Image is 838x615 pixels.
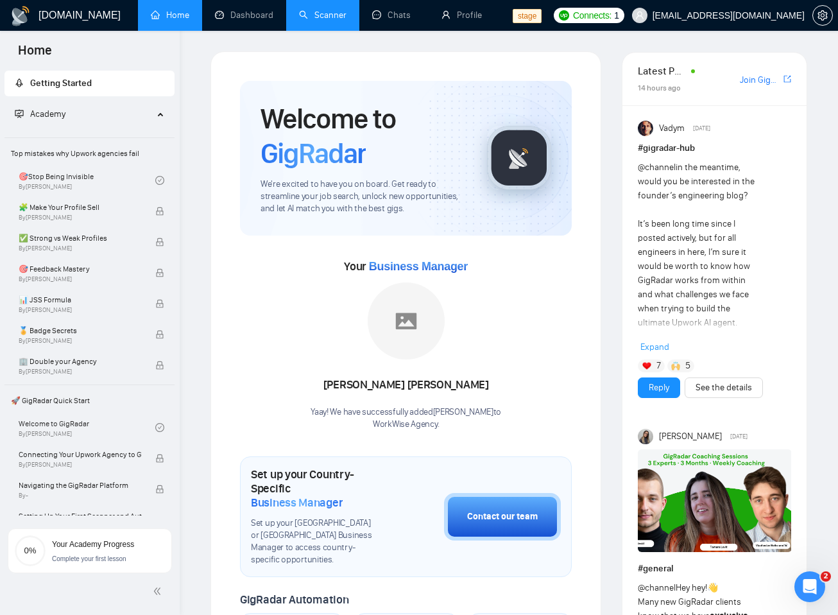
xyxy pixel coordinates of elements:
[19,214,142,221] span: By [PERSON_NAME]
[783,73,791,85] a: export
[215,10,273,21] a: dashboardDashboard
[4,71,175,96] li: Getting Started
[261,178,466,215] span: We're excited to have you on board. Get ready to streamline your job search, unlock new opportuni...
[19,337,142,345] span: By [PERSON_NAME]
[6,141,173,166] span: Top mistakes why Upwork agencies fail
[19,166,155,195] a: 🎯Stop Being InvisibleBy[PERSON_NAME]
[15,108,65,119] span: Academy
[155,299,164,308] span: lock
[513,9,542,23] span: stage
[671,361,680,370] img: 🙌
[794,571,825,602] iframe: Intercom live chat
[812,5,833,26] button: setting
[155,454,164,463] span: lock
[638,429,653,444] img: Mariia Heshka
[638,141,791,155] h1: # gigradar-hub
[441,10,482,21] a: userProfile
[155,361,164,370] span: lock
[30,78,92,89] span: Getting Started
[642,361,651,370] img: ❤️
[15,546,46,555] span: 0%
[638,121,653,136] img: Vadym
[311,406,501,431] div: Yaay! We have successfully added [PERSON_NAME] to
[155,485,164,494] span: lock
[261,101,466,171] h1: Welcome to
[638,63,687,79] span: Latest Posts from the GigRadar Community
[52,540,134,549] span: Your Academy Progress
[696,381,752,395] a: See the details
[153,585,166,598] span: double-left
[372,10,416,21] a: messageChats
[251,467,380,510] h1: Set up your Country-Specific
[559,10,569,21] img: upwork-logo.png
[19,368,142,376] span: By [PERSON_NAME]
[635,11,644,20] span: user
[19,510,142,523] span: Setting Up Your First Scanner and Auto-Bidder
[6,388,173,413] span: 🚀 GigRadar Quick Start
[656,359,661,372] span: 7
[10,6,31,26] img: logo
[155,207,164,216] span: lock
[638,377,680,398] button: Reply
[638,449,792,552] img: F09L7DB94NL-GigRadar%20Coaching%20Sessions%20_%20Experts.png
[155,176,164,185] span: check-circle
[155,423,164,432] span: check-circle
[659,429,722,444] span: [PERSON_NAME]
[19,324,142,337] span: 🏅 Badge Secrets
[638,162,676,173] span: @channel
[151,10,189,21] a: homeHome
[19,479,142,492] span: Navigating the GigRadar Platform
[30,108,65,119] span: Academy
[730,431,748,442] span: [DATE]
[813,10,832,21] span: setting
[614,8,619,22] span: 1
[685,377,763,398] button: See the details
[573,8,611,22] span: Connects:
[240,593,348,607] span: GigRadar Automation
[444,493,561,541] button: Contact our team
[640,342,669,352] span: Expand
[251,517,380,566] span: Set up your [GEOGRAPHIC_DATA] or [GEOGRAPHIC_DATA] Business Manager to access country-specific op...
[299,10,346,21] a: searchScanner
[693,123,710,134] span: [DATE]
[19,461,142,469] span: By [PERSON_NAME]
[821,571,831,582] span: 2
[19,492,142,499] span: By -
[638,83,681,92] span: 14 hours ago
[783,74,791,84] span: export
[812,10,833,21] a: setting
[19,201,142,214] span: 🧩 Make Your Profile Sell
[19,245,142,252] span: By [PERSON_NAME]
[19,306,142,314] span: By [PERSON_NAME]
[251,496,343,510] span: Business Manager
[649,381,669,395] a: Reply
[8,41,62,68] span: Home
[638,582,676,593] span: @channel
[52,555,126,562] span: Complete your first lesson
[368,282,445,359] img: placeholder.png
[261,136,366,171] span: GigRadar
[369,260,468,273] span: Business Manager
[707,582,718,593] span: 👋
[467,510,538,524] div: Contact our team
[311,374,501,396] div: [PERSON_NAME] [PERSON_NAME]
[19,263,142,275] span: 🎯 Feedback Mastery
[659,121,685,135] span: Vadym
[685,359,690,372] span: 5
[19,293,142,306] span: 📊 JSS Formula
[19,275,142,283] span: By [PERSON_NAME]
[311,419,501,431] p: WorkWise Agency .
[19,355,142,368] span: 🏢 Double your Agency
[19,448,142,461] span: Connecting Your Upwork Agency to GigRadar
[19,413,155,442] a: Welcome to GigRadarBy[PERSON_NAME]
[155,268,164,277] span: lock
[155,330,164,339] span: lock
[344,259,468,273] span: Your
[487,126,551,190] img: gigradar-logo.png
[15,109,24,118] span: fund-projection-screen
[638,562,791,576] h1: # general
[740,73,781,87] a: Join GigRadar Slack Community
[19,232,142,245] span: ✅ Strong vs Weak Profiles
[155,238,164,247] span: lock
[15,78,24,87] span: rocket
